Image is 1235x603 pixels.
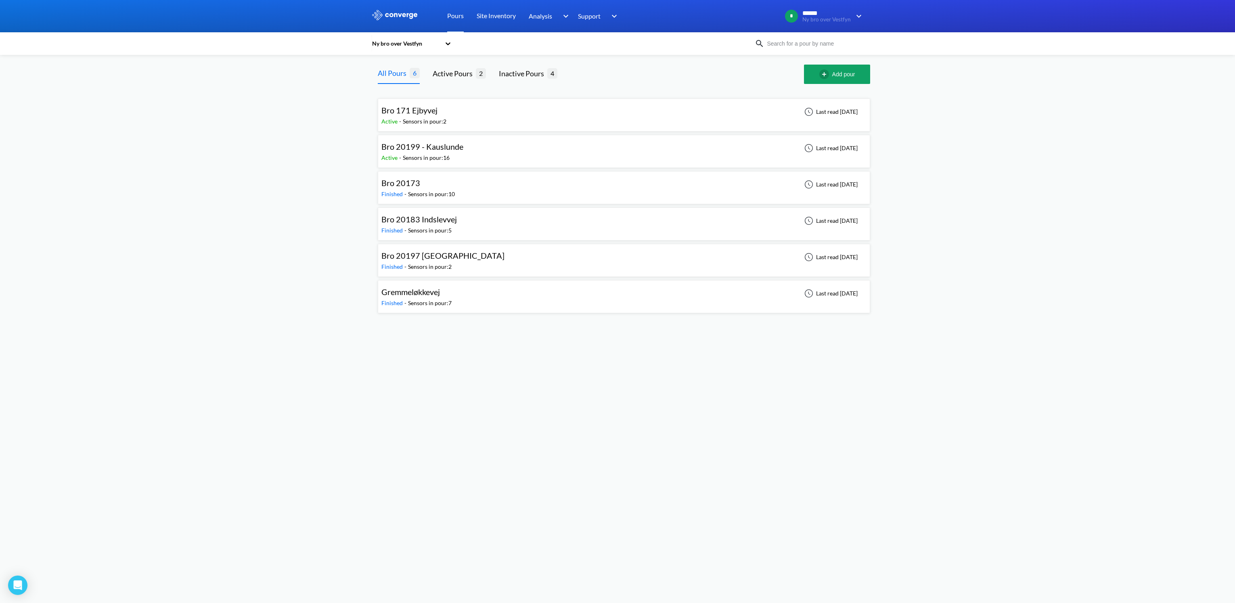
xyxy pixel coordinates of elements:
[408,299,452,308] div: Sensors in pour: 7
[800,180,860,189] div: Last read [DATE]
[764,39,862,48] input: Search for a pour by name
[378,289,870,296] a: GremmeløkkevejFinished-Sensors in pour:7Last read [DATE]
[408,262,452,271] div: Sensors in pour: 2
[558,11,571,21] img: downArrow.svg
[403,117,446,126] div: Sensors in pour: 2
[819,69,832,79] img: add-circle-outline.svg
[381,251,504,260] span: Bro 20197 [GEOGRAPHIC_DATA]
[381,154,399,161] span: Active
[381,287,440,297] span: Gremmeløkkevej
[410,68,420,78] span: 6
[800,107,860,117] div: Last read [DATE]
[404,263,408,270] span: -
[404,227,408,234] span: -
[404,299,408,306] span: -
[404,191,408,197] span: -
[371,10,418,20] img: logo_ewhite.svg
[578,11,601,21] span: Support
[408,226,452,235] div: Sensors in pour: 5
[381,299,404,306] span: Finished
[529,11,552,21] span: Analysis
[499,68,547,79] div: Inactive Pours
[547,68,557,78] span: 4
[371,39,441,48] div: Ny bro over Vestfyn
[381,214,457,224] span: Bro 20183 Indslevvej
[399,154,403,161] span: -
[433,68,476,79] div: Active Pours
[408,190,455,199] div: Sensors in pour: 10
[378,217,870,224] a: Bro 20183 IndslevvejFinished-Sensors in pour:5Last read [DATE]
[399,118,403,125] span: -
[378,144,870,151] a: Bro 20199 - KauslundeActive-Sensors in pour:16Last read [DATE]
[378,253,870,260] a: Bro 20197 [GEOGRAPHIC_DATA]Finished-Sensors in pour:2Last read [DATE]
[800,289,860,298] div: Last read [DATE]
[378,67,410,79] div: All Pours
[403,153,450,162] div: Sensors in pour: 16
[606,11,619,21] img: downArrow.svg
[381,178,420,188] span: Bro 20173
[381,105,437,115] span: Bro 171 Ejbyvej
[800,143,860,153] div: Last read [DATE]
[381,142,463,151] span: Bro 20199 - Kauslunde
[381,191,404,197] span: Finished
[378,108,870,115] a: Bro 171 EjbyvejActive-Sensors in pour:2Last read [DATE]
[802,17,851,23] span: Ny bro over Vestfyn
[476,68,486,78] span: 2
[755,39,764,48] img: icon-search.svg
[381,227,404,234] span: Finished
[378,180,870,187] a: Bro 20173Finished-Sensors in pour:10Last read [DATE]
[800,252,860,262] div: Last read [DATE]
[804,65,870,84] button: Add pour
[381,263,404,270] span: Finished
[8,576,27,595] div: Open Intercom Messenger
[800,216,860,226] div: Last read [DATE]
[381,118,399,125] span: Active
[851,11,864,21] img: downArrow.svg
